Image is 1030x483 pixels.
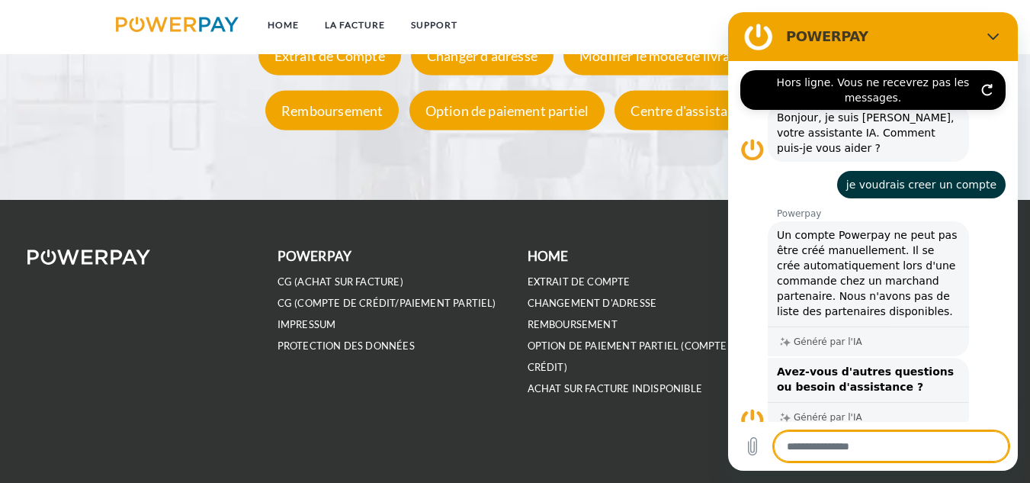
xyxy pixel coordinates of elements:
img: logo-powerpay.svg [116,17,239,32]
a: REMBOURSEMENT [528,318,618,331]
a: Remboursement [262,102,403,119]
img: logo-powerpay-white.svg [27,250,150,265]
a: EXTRAIT DE COMPTE [528,275,631,288]
a: LA FACTURE [312,11,398,39]
a: Centre d'assistance [611,102,768,119]
div: Modifier le mode de livraison [563,36,772,76]
div: Changer d'adresse [411,36,554,76]
a: Home [255,11,312,39]
a: Modifier le mode de livraison [560,47,775,64]
div: Remboursement [265,91,399,130]
a: Support [398,11,470,39]
a: IMPRESSUM [278,318,336,331]
a: CG [842,11,883,39]
div: Centre d'assistance [614,91,764,130]
a: Changement d'adresse [528,297,657,310]
a: ACHAT SUR FACTURE INDISPONIBLE [528,382,702,395]
b: POWERPAY [278,248,351,264]
a: PROTECTION DES DONNÉES [278,340,415,353]
a: Changer d'adresse [407,47,557,64]
a: Extrait de Compte [255,47,405,64]
div: Option de paiement partiel [409,91,605,130]
div: Extrait de Compte [258,36,401,76]
a: OPTION DE PAIEMENT PARTIEL (Compte de crédit) [528,340,744,374]
a: CG (Compte de crédit/paiement partiel) [278,297,496,310]
iframe: Fenêtre de messagerie [728,12,1018,471]
a: Option de paiement partiel [406,102,609,119]
b: Home [528,248,569,264]
a: CG (achat sur facture) [278,275,403,288]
